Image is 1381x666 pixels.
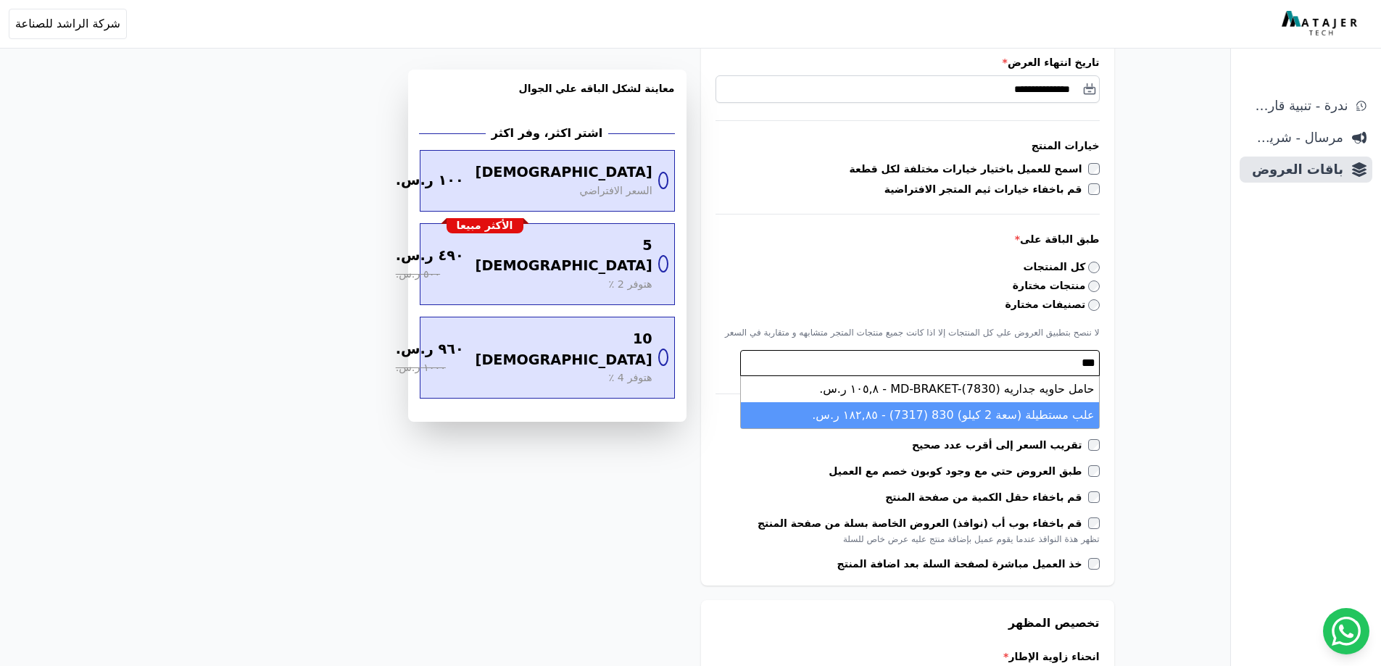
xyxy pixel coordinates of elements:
label: انحناء زاوية الإطار [716,649,1100,664]
input: تصنيفات مختارة [1088,299,1100,311]
label: تصنيفات مختارة [1005,297,1100,312]
li: علب مستطيلة (سعة 2 كيلو) 830 (7317) - ١٨٢,٨٥ ر.س. [741,402,1099,428]
label: تاريخ انتهاء العرض [716,55,1100,70]
label: اسمح للعميل باختيار خيارات مختلفة لكل قطعة [850,162,1088,176]
span: ١٠٠٠ ر.س. [396,360,446,376]
span: مرسال - شريط دعاية [1245,128,1343,148]
span: ندرة - تنبية قارب علي النفاذ [1245,96,1348,116]
input: منتجات مختارة [1088,280,1100,292]
div: تظهر هذة النوافذ عندما يقوم عميل بإضافة منتج عليه عرض خاص للسلة [716,533,1100,545]
h3: معاينة لشكل الباقه علي الجوال [420,81,675,113]
span: ٤٩٠ ر.س. [396,246,464,267]
label: طبق الباقة على [716,232,1100,246]
h2: اشتر اكثر، وفر اكثر [492,125,602,142]
span: ١٠٠ ر.س. [396,170,464,191]
textarea: Search [741,354,1095,372]
span: 5 [DEMOGRAPHIC_DATA] [476,236,652,278]
span: [DEMOGRAPHIC_DATA] [476,162,652,183]
h3: خيارات المنتج [716,138,1100,153]
span: السعر الافتراضي [579,183,652,199]
label: قم باخفاء خيارات ثيم المتجر الافتراضية [884,182,1088,196]
span: هتوفر 2 ٪ [608,277,652,293]
li: حامل حاويه جداريه MD-BRAKET-(7830) - ١۰٥,٨ ر.س. [741,376,1099,402]
button: شركة الراشد للصناعة [9,9,127,39]
span: 10 [DEMOGRAPHIC_DATA] [476,329,652,371]
label: كل المنتجات [1024,259,1100,275]
p: لا ننصح بتطبيق العروض علي كل المنتجات إلا اذا كانت جميع منتجات المتجر متشابهه و متقاربة في السعر [716,327,1100,338]
span: شركة الراشد للصناعة [15,15,120,33]
h3: تخصيص المظهر [716,615,1100,632]
input: كل المنتجات [1088,262,1100,273]
label: طبق العروض حتي مع وجود كوبون خصم مع العميل [829,464,1087,478]
label: قم باخفاء حقل الكمية من صفحة المنتج [885,490,1087,504]
label: منتجات مختارة [1013,278,1100,294]
div: الأكثر مبيعا [447,218,523,234]
label: خذ العميل مباشرة لصفحة السلة بعد اضافة المنتج [837,557,1088,571]
label: تقريب السعر إلى أقرب عدد صحيح [912,438,1088,452]
span: ٥٠٠ ر.س. [396,267,440,283]
span: باقات العروض [1245,159,1343,180]
img: MatajerTech Logo [1282,11,1361,37]
span: هتوفر 4 ٪ [608,370,652,386]
label: قم باخفاء بوب أب (نوافذ) العروض الخاصة بسلة من صفحة المنتج [758,516,1088,530]
span: ٩٦٠ ر.س. [396,339,464,360]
